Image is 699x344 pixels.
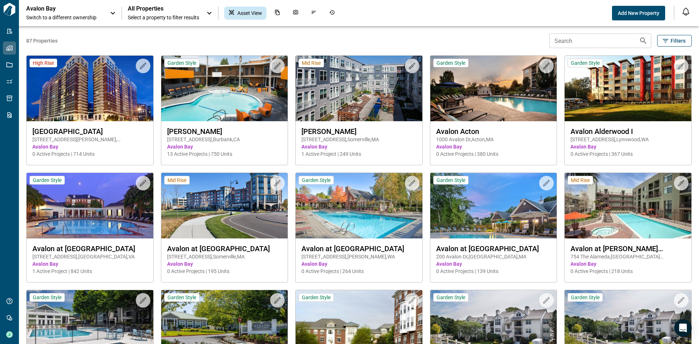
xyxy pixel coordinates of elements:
span: [STREET_ADDRESS] , [GEOGRAPHIC_DATA] , VA [32,253,147,260]
button: Filters [657,35,692,47]
span: Avalon Bay [32,260,147,268]
span: Avalon at [GEOGRAPHIC_DATA] [301,244,416,253]
span: Garden Style [437,60,465,66]
span: Avalon at [GEOGRAPHIC_DATA] [436,244,551,253]
span: Garden Style [33,177,62,183]
div: Job History [325,7,339,20]
span: 754 The Alameda , [GEOGRAPHIC_DATA][PERSON_NAME] , CA [570,253,686,260]
img: property-asset [27,56,153,121]
span: 0 Active Projects | 195 Units [167,268,282,275]
span: Avalon Bay [167,143,282,150]
div: Issues & Info [307,7,321,20]
div: Open Intercom Messenger [674,319,692,337]
img: property-asset [161,56,288,121]
span: Avalon at [GEOGRAPHIC_DATA] [167,244,282,253]
span: Garden Style [302,177,331,183]
span: [STREET_ADDRESS] , Burbank , CA [167,136,282,143]
span: Mid Rise [167,177,186,183]
img: property-asset [430,173,557,238]
span: Garden Style [33,294,62,301]
img: property-asset [430,56,557,121]
span: High Rise [33,60,54,66]
img: property-asset [161,173,288,238]
img: property-asset [296,173,422,238]
button: Search properties [636,33,651,48]
span: Switch to a different ownership [26,14,103,21]
div: Photos [288,7,303,20]
span: Garden Style [167,60,196,66]
span: Avalon Acton [436,127,551,136]
div: Documents [270,7,285,20]
span: Select a property to filter results [128,14,199,21]
span: 0 Active Projects | 367 Units [570,150,686,158]
span: 1000 Avalon Dr , Acton , MA [436,136,551,143]
span: 13 Active Projects | 750 Units [167,150,282,158]
span: Avalon at [GEOGRAPHIC_DATA] [32,244,147,253]
span: Mid Rise [302,60,321,66]
span: Avalon Bay [436,260,551,268]
div: Asset View [224,7,266,20]
span: Avalon Bay [167,260,282,268]
span: All Properties [128,5,199,12]
span: 0 Active Projects | 264 Units [301,268,416,275]
span: Garden Style [571,60,600,66]
span: [STREET_ADDRESS] , Lynnwood , WA [570,136,686,143]
span: Garden Style [437,294,465,301]
span: 87 Properties [26,37,546,44]
img: property-asset [565,173,691,238]
span: 0 Active Projects | 139 Units [436,268,551,275]
span: Asset View [237,9,262,17]
span: Avalon Bay [570,260,686,268]
img: property-asset [296,56,422,121]
img: property-asset [565,56,691,121]
span: Garden Style [167,294,196,301]
span: Avalon at [PERSON_NAME][GEOGRAPHIC_DATA] [570,244,686,253]
span: [PERSON_NAME] [301,127,416,136]
span: 0 Active Projects | 218 Units [570,268,686,275]
span: 1 Active Project | 249 Units [301,150,416,158]
span: Garden Style [571,294,600,301]
button: Add New Property [612,6,665,20]
span: Add New Property [618,9,659,17]
span: 0 Active Projects | 380 Units [436,150,551,158]
span: Garden Style [437,177,465,183]
span: Avalon Bay [301,260,416,268]
span: Avalon Alderwood I [570,127,686,136]
p: Avalon Bay [26,5,92,12]
span: Avalon Bay [32,143,147,150]
span: Filters [671,37,686,44]
span: 0 Active Projects | 714 Units [32,150,147,158]
span: Avalon Bay [570,143,686,150]
span: Avalon Bay [301,143,416,150]
span: 200 Avalon Dr , [GEOGRAPHIC_DATA] , MA [436,253,551,260]
img: property-asset [27,173,153,238]
span: 1 Active Project | 842 Units [32,268,147,275]
span: [STREET_ADDRESS] , [PERSON_NAME] , WA [301,253,416,260]
span: Mid Rise [571,177,590,183]
button: Open notification feed [680,6,692,17]
span: [PERSON_NAME] [167,127,282,136]
span: [STREET_ADDRESS] , Somerville , MA [167,253,282,260]
span: Garden Style [302,294,331,301]
span: [STREET_ADDRESS] , Somerville , MA [301,136,416,143]
span: [GEOGRAPHIC_DATA] [32,127,147,136]
span: [STREET_ADDRESS][PERSON_NAME] , [GEOGRAPHIC_DATA] , VA [32,136,147,143]
span: Avalon Bay [436,143,551,150]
